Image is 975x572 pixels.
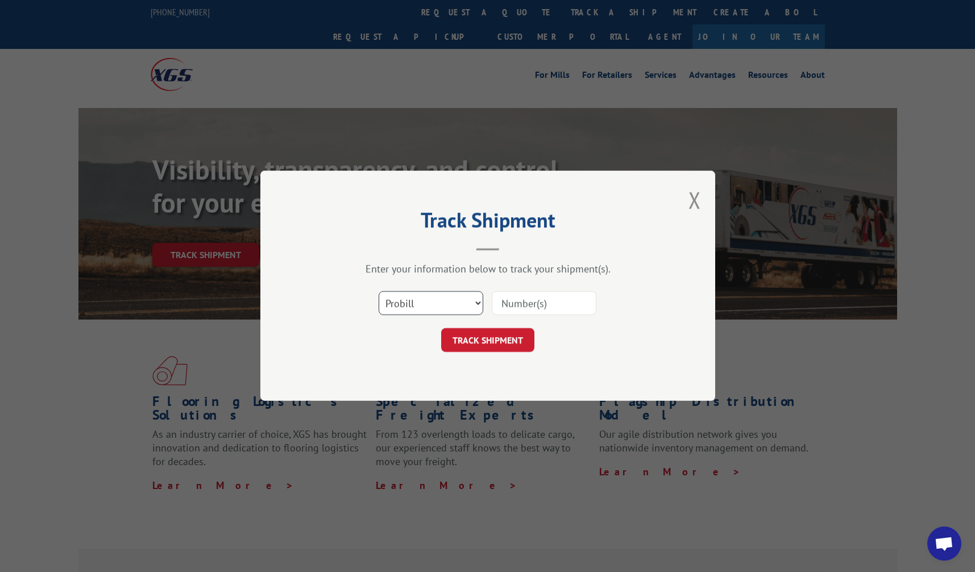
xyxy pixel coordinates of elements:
a: Open chat [927,527,961,561]
button: Close modal [688,185,701,215]
input: Number(s) [492,292,596,316]
button: TRACK SHIPMENT [441,329,534,353]
div: Enter your information below to track your shipment(s). [317,263,658,276]
h2: Track Shipment [317,212,658,234]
